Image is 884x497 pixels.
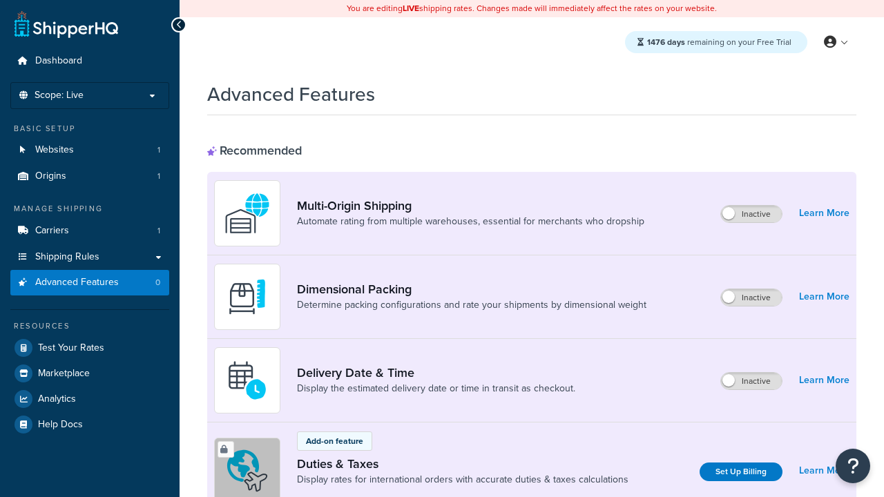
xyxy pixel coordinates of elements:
[207,81,375,108] h1: Advanced Features
[35,251,99,263] span: Shipping Rules
[799,204,849,223] a: Learn More
[157,144,160,156] span: 1
[10,361,169,386] a: Marketplace
[207,143,302,158] div: Recommended
[297,198,644,213] a: Multi-Origin Shipping
[10,412,169,437] a: Help Docs
[10,48,169,74] a: Dashboard
[38,342,104,354] span: Test Your Rates
[35,170,66,182] span: Origins
[297,382,575,396] a: Display the estimated delivery date or time in transit as checkout.
[647,36,685,48] strong: 1476 days
[10,164,169,189] a: Origins1
[157,170,160,182] span: 1
[721,289,782,306] label: Inactive
[799,461,849,480] a: Learn More
[10,270,169,295] a: Advanced Features0
[297,456,628,471] a: Duties & Taxes
[10,137,169,163] li: Websites
[10,244,169,270] a: Shipping Rules
[157,225,160,237] span: 1
[10,387,169,411] a: Analytics
[700,462,782,481] a: Set Up Billing
[38,368,90,380] span: Marketplace
[10,203,169,215] div: Manage Shipping
[10,218,169,244] a: Carriers1
[799,287,849,306] a: Learn More
[10,164,169,189] li: Origins
[223,273,271,321] img: DTVBYsAAAAAASUVORK5CYII=
[223,356,271,405] img: gfkeb5ejjkALwAAAABJRU5ErkJggg==
[223,189,271,237] img: WatD5o0RtDAAAAAElFTkSuQmCC
[38,393,76,405] span: Analytics
[297,473,628,487] a: Display rates for international orders with accurate duties & taxes calculations
[647,36,791,48] span: remaining on your Free Trial
[297,215,644,228] a: Automate rating from multiple warehouses, essential for merchants who dropship
[306,435,363,447] p: Add-on feature
[297,298,646,312] a: Determine packing configurations and rate your shipments by dimensional weight
[35,55,82,67] span: Dashboard
[10,123,169,135] div: Basic Setup
[35,90,84,101] span: Scope: Live
[721,373,782,389] label: Inactive
[35,144,74,156] span: Websites
[10,335,169,360] a: Test Your Rates
[155,277,160,289] span: 0
[10,137,169,163] a: Websites1
[35,277,119,289] span: Advanced Features
[836,449,870,483] button: Open Resource Center
[721,206,782,222] label: Inactive
[297,282,646,297] a: Dimensional Packing
[10,218,169,244] li: Carriers
[403,2,419,14] b: LIVE
[38,419,83,431] span: Help Docs
[799,371,849,390] a: Learn More
[10,320,169,332] div: Resources
[10,270,169,295] li: Advanced Features
[297,365,575,380] a: Delivery Date & Time
[35,225,69,237] span: Carriers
